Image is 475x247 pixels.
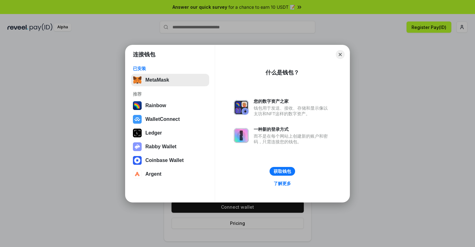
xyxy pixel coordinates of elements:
img: svg+xml,%3Csvg%20xmlns%3D%22http%3A%2F%2Fwww.w3.org%2F2000%2Fsvg%22%20fill%3D%22none%22%20viewBox... [133,142,142,151]
img: svg+xml,%3Csvg%20width%3D%22120%22%20height%3D%22120%22%20viewBox%3D%220%200%20120%20120%22%20fil... [133,101,142,110]
button: WalletConnect [131,113,209,126]
div: 什么是钱包？ [266,69,299,76]
button: Coinbase Wallet [131,154,209,167]
button: Rabby Wallet [131,140,209,153]
img: svg+xml,%3Csvg%20width%3D%2228%22%20height%3D%2228%22%20viewBox%3D%220%200%2028%2028%22%20fill%3D... [133,156,142,165]
button: Rainbow [131,99,209,112]
div: 一种新的登录方式 [254,126,331,132]
div: 获取钱包 [274,169,291,174]
div: 而不是在每个网站上创建新的账户和密码，只需连接您的钱包。 [254,133,331,145]
div: 已安装 [133,66,207,71]
img: svg+xml,%3Csvg%20xmlns%3D%22http%3A%2F%2Fwww.w3.org%2F2000%2Fsvg%22%20fill%3D%22none%22%20viewBox... [234,100,249,115]
div: Rainbow [145,103,166,108]
img: svg+xml,%3Csvg%20fill%3D%22none%22%20height%3D%2233%22%20viewBox%3D%220%200%2035%2033%22%20width%... [133,76,142,84]
div: Ledger [145,130,162,136]
h1: 连接钱包 [133,51,155,58]
div: 钱包用于发送、接收、存储和显示像以太坊和NFT这样的数字资产。 [254,105,331,116]
a: 了解更多 [270,179,295,188]
button: Argent [131,168,209,180]
button: Close [336,50,345,59]
div: Argent [145,171,162,177]
button: MetaMask [131,74,209,86]
div: Coinbase Wallet [145,158,184,163]
div: MetaMask [145,77,169,83]
div: Rabby Wallet [145,144,176,150]
div: 推荐 [133,91,207,97]
div: 您的数字资产之家 [254,98,331,104]
img: svg+xml,%3Csvg%20width%3D%2228%22%20height%3D%2228%22%20viewBox%3D%220%200%2028%2028%22%20fill%3D... [133,170,142,178]
button: 获取钱包 [270,167,295,176]
img: svg+xml,%3Csvg%20xmlns%3D%22http%3A%2F%2Fwww.w3.org%2F2000%2Fsvg%22%20fill%3D%22none%22%20viewBox... [234,128,249,143]
div: 了解更多 [274,181,291,186]
div: WalletConnect [145,116,180,122]
img: svg+xml,%3Csvg%20width%3D%2228%22%20height%3D%2228%22%20viewBox%3D%220%200%2028%2028%22%20fill%3D... [133,115,142,124]
img: svg+xml,%3Csvg%20xmlns%3D%22http%3A%2F%2Fwww.w3.org%2F2000%2Fsvg%22%20width%3D%2228%22%20height%3... [133,129,142,137]
button: Ledger [131,127,209,139]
